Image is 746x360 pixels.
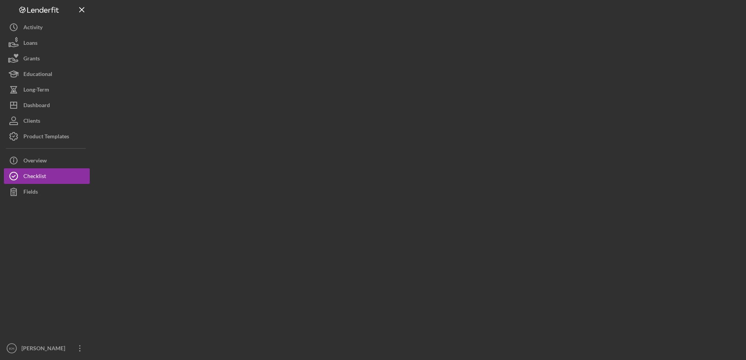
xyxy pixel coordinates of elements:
[4,97,90,113] button: Dashboard
[23,184,38,201] div: Fields
[23,19,43,37] div: Activity
[23,51,40,68] div: Grants
[4,82,90,97] button: Long-Term
[23,113,40,131] div: Clients
[20,341,70,358] div: [PERSON_NAME]
[4,129,90,144] button: Product Templates
[23,35,37,53] div: Loans
[4,51,90,66] button: Grants
[23,97,50,115] div: Dashboard
[4,19,90,35] button: Activity
[4,184,90,199] button: Fields
[4,35,90,51] button: Loans
[23,153,47,170] div: Overview
[23,168,46,186] div: Checklist
[4,113,90,129] button: Clients
[4,341,90,356] button: KH[PERSON_NAME]
[4,66,90,82] button: Educational
[23,129,69,146] div: Product Templates
[23,66,52,84] div: Educational
[4,168,90,184] button: Checklist
[9,346,14,351] text: KH
[4,153,90,168] button: Overview
[23,82,49,99] div: Long-Term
